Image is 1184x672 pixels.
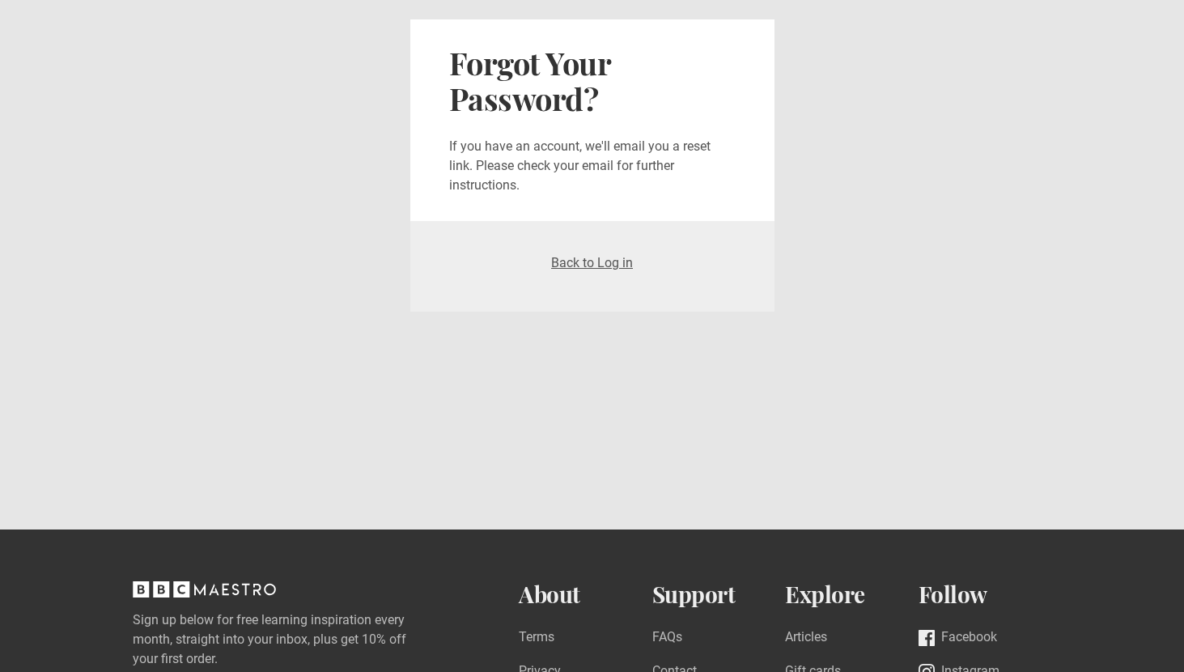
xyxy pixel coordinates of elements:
p: If you have an account, we'll email you a reset link. Please check your email for further instruc... [449,137,736,195]
a: Articles [785,627,827,649]
a: BBC Maestro, back to top [133,587,276,602]
h2: About [519,581,652,608]
a: Terms [519,627,554,649]
a: FAQs [652,627,682,649]
h2: Explore [785,581,919,608]
a: Back to Log in [551,255,633,270]
a: Facebook [919,627,997,649]
svg: BBC Maestro, back to top [133,581,276,598]
h2: Forgot Your Password? [449,45,736,117]
h2: Support [652,581,786,608]
label: Sign up below for free learning inspiration every month, straight into your inbox, plus get 10% o... [133,610,455,669]
h2: Follow [919,581,1052,608]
